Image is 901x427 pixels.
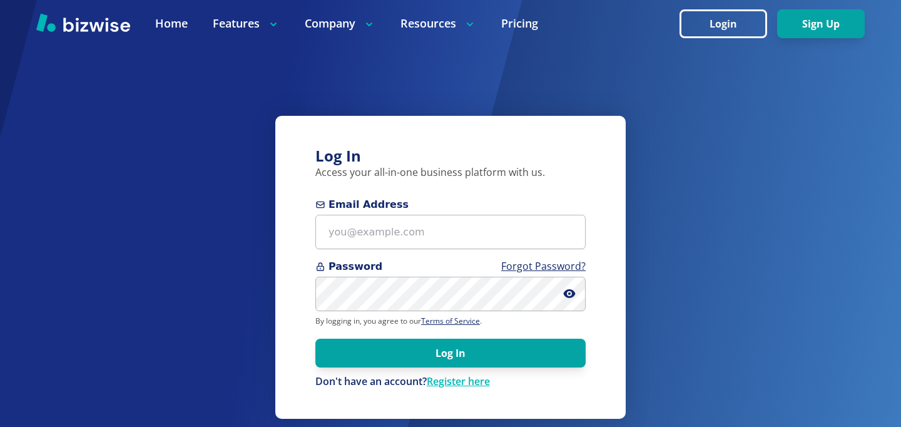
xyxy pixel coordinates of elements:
a: Terms of Service [421,316,480,326]
a: Sign Up [777,18,865,30]
div: Don't have an account?Register here [315,375,586,389]
p: Features [213,16,280,31]
button: Log In [315,339,586,368]
button: Login [680,9,767,38]
a: Register here [427,374,490,388]
img: Bizwise Logo [36,13,130,32]
input: you@example.com [315,215,586,249]
a: Home [155,16,188,31]
h3: Log In [315,146,586,167]
span: Email Address [315,197,586,212]
p: Don't have an account? [315,375,586,389]
p: Company [305,16,375,31]
a: Login [680,18,777,30]
button: Sign Up [777,9,865,38]
p: Access your all-in-one business platform with us. [315,166,586,180]
span: Password [315,259,586,274]
a: Forgot Password? [501,259,586,273]
p: By logging in, you agree to our . [315,316,586,326]
p: Resources [400,16,476,31]
a: Pricing [501,16,538,31]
